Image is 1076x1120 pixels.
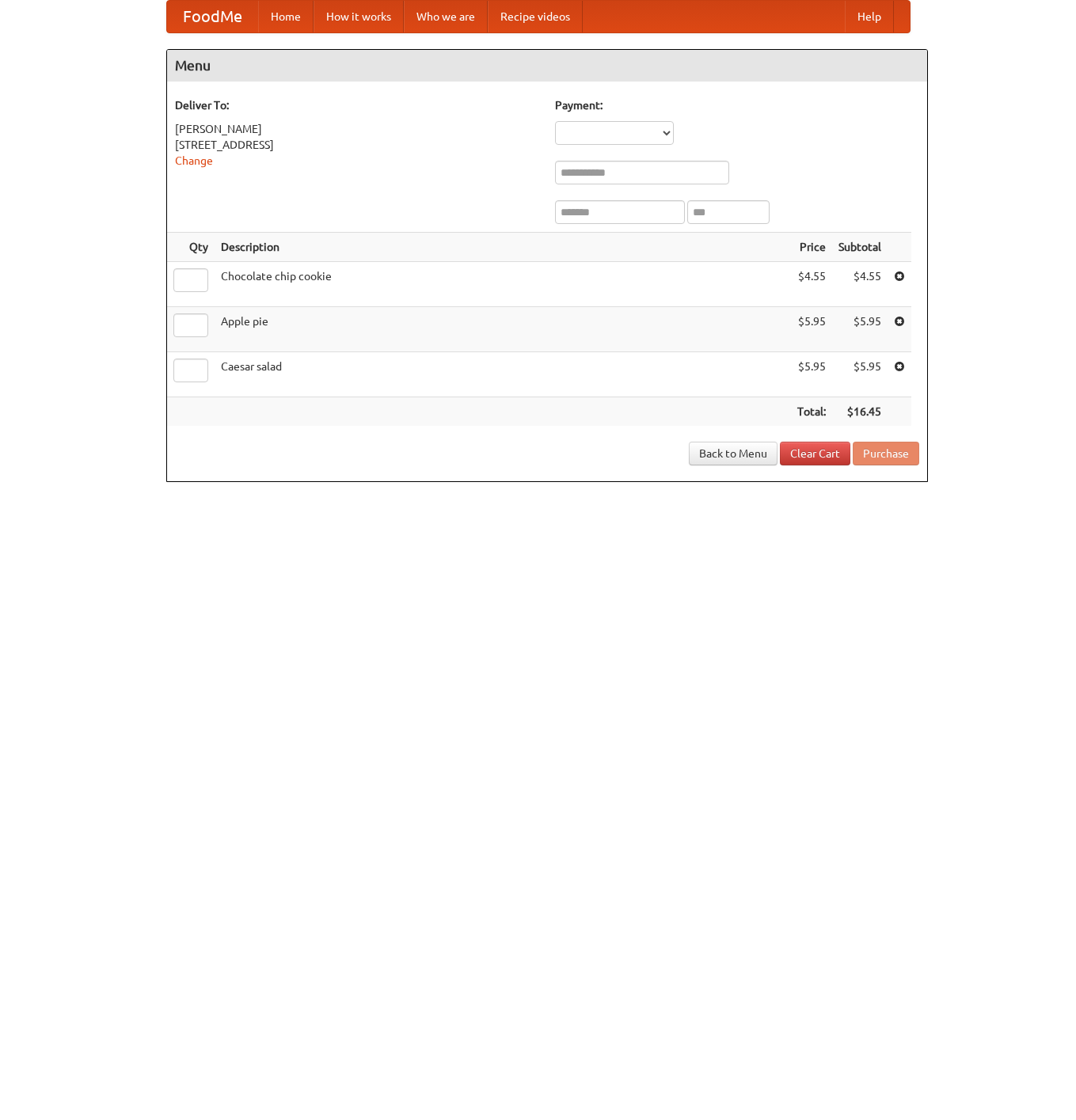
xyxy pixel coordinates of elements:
[175,97,539,113] h5: Deliver To:
[215,233,791,262] th: Description
[175,121,539,137] div: [PERSON_NAME]
[215,352,791,397] td: Caesar salad
[167,233,215,262] th: Qty
[832,397,888,427] th: $16.45
[832,233,888,262] th: Subtotal
[215,307,791,352] td: Apple pie
[215,262,791,307] td: Chocolate chip cookie
[832,262,888,307] td: $4.55
[555,97,919,113] h5: Payment:
[314,1,404,32] a: How it works
[780,442,850,465] a: Clear Cart
[167,50,927,82] h4: Menu
[791,262,832,307] td: $4.55
[258,1,314,32] a: Home
[832,307,888,352] td: $5.95
[853,442,919,465] button: Purchase
[167,1,258,32] a: FoodMe
[791,233,832,262] th: Price
[845,1,894,32] a: Help
[791,352,832,397] td: $5.95
[689,442,778,465] a: Back to Menu
[175,154,213,167] a: Change
[488,1,583,32] a: Recipe videos
[832,352,888,397] td: $5.95
[404,1,488,32] a: Who we are
[175,137,539,153] div: [STREET_ADDRESS]
[791,397,832,427] th: Total:
[791,307,832,352] td: $5.95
